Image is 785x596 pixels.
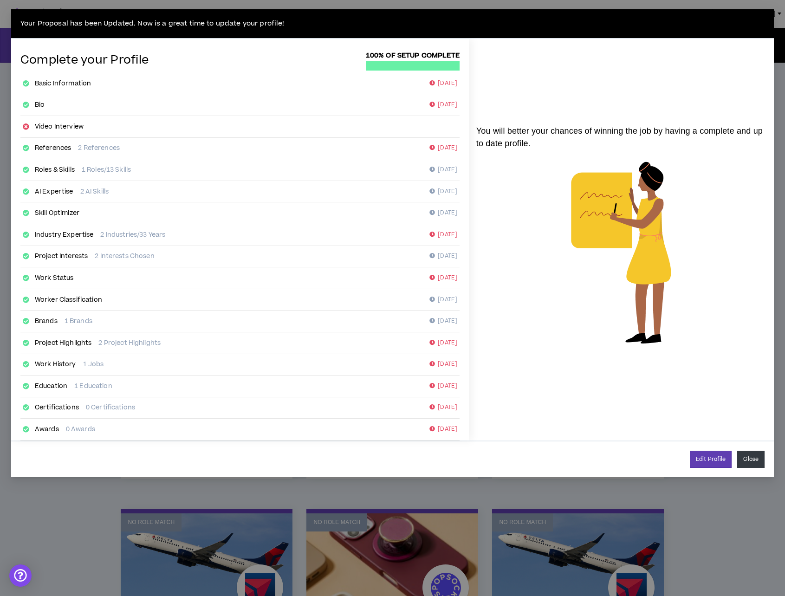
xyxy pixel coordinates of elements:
p: You will better your chances of winning the job by having a complete and up to date profile. [469,125,774,150]
p: [DATE] [429,79,457,88]
a: Edit Profile [690,451,732,468]
p: 1 Jobs [83,360,104,369]
p: [DATE] [429,143,457,153]
button: Close [737,451,765,468]
p: [DATE] [429,403,457,412]
a: Brands [35,317,58,326]
a: Bio [35,100,45,110]
a: Industry Expertise [35,230,94,240]
a: Education [35,382,67,391]
a: AI Expertise [35,187,73,196]
p: [DATE] [429,252,457,261]
a: Video Interview [35,122,84,131]
div: Your Proposal has been Updated. Now is a great time to update your profile! [11,9,774,39]
a: Work Status [35,273,74,283]
p: 2 Industries/33 Years [100,230,165,240]
a: References [35,143,71,153]
h4: Complete your Profile [20,54,149,67]
div: Open Intercom Messenger [9,564,32,587]
p: 1 Roles/13 Skills [82,165,131,175]
p: [DATE] [429,273,457,283]
p: 2 Project Highlights [98,338,161,348]
p: [DATE] [429,230,457,240]
p: [DATE] [429,295,457,304]
a: Work History [35,360,76,369]
a: Roles & Skills [35,165,75,175]
p: 2 Interests Chosen [95,252,154,261]
img: talent-matching-for-job.png [548,150,694,355]
p: [DATE] [429,338,457,348]
a: Project Highlights [35,338,92,348]
p: [DATE] [429,187,457,196]
p: 0 Awards [66,425,95,434]
p: 2 AI Skills [80,187,109,196]
p: [DATE] [429,360,457,369]
p: 1 Education [74,382,112,391]
p: [DATE] [429,165,457,175]
p: [DATE] [429,382,457,391]
p: 0 Certifications [86,403,135,412]
p: [DATE] [429,317,457,326]
a: Awards [35,425,59,434]
a: Certifications [35,403,79,412]
p: [DATE] [429,208,457,218]
p: 1 Brands [65,317,92,326]
p: 100% of setup complete [366,51,460,61]
p: [DATE] [429,425,457,434]
a: Worker Classification [35,295,102,304]
a: Project Interests [35,252,88,261]
a: Basic Information [35,79,91,88]
p: [DATE] [429,100,457,110]
a: Skill Optimizer [35,208,79,218]
p: 2 References [78,143,120,153]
